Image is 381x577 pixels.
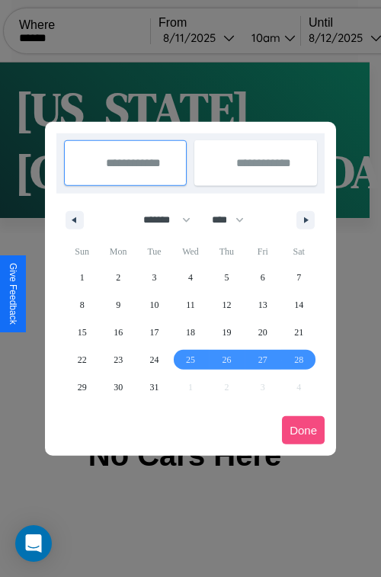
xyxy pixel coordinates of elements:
button: 26 [209,346,245,373]
span: 8 [80,291,85,319]
span: 1 [80,264,85,291]
span: Fri [245,239,280,264]
button: 27 [245,346,280,373]
span: 16 [114,319,123,346]
button: 16 [100,319,136,346]
span: 3 [152,264,157,291]
span: 30 [114,373,123,401]
button: 6 [245,264,280,291]
div: Open Intercom Messenger [15,525,52,562]
span: 22 [78,346,87,373]
div: Give Feedback [8,263,18,325]
span: 7 [296,264,301,291]
span: 10 [150,291,159,319]
button: 25 [172,346,208,373]
span: 12 [222,291,231,319]
span: 27 [258,346,267,373]
button: 2 [100,264,136,291]
span: 5 [224,264,229,291]
span: Tue [136,239,172,264]
button: 31 [136,373,172,401]
button: 11 [172,291,208,319]
span: 31 [150,373,159,401]
button: 12 [209,291,245,319]
button: 13 [245,291,280,319]
button: 24 [136,346,172,373]
span: 15 [78,319,87,346]
span: 20 [258,319,267,346]
span: 23 [114,346,123,373]
span: 26 [222,346,231,373]
span: Wed [172,239,208,264]
button: 17 [136,319,172,346]
span: 2 [116,264,120,291]
button: 18 [172,319,208,346]
button: Done [282,416,325,444]
span: Mon [100,239,136,264]
button: 5 [209,264,245,291]
span: 21 [294,319,303,346]
button: 29 [64,373,100,401]
button: 1 [64,264,100,291]
span: 9 [116,291,120,319]
span: 29 [78,373,87,401]
span: 25 [186,346,195,373]
button: 10 [136,291,172,319]
button: 8 [64,291,100,319]
span: 6 [261,264,265,291]
button: 9 [100,291,136,319]
button: 19 [209,319,245,346]
button: 15 [64,319,100,346]
span: 28 [294,346,303,373]
span: 4 [188,264,193,291]
span: 13 [258,291,267,319]
span: 18 [186,319,195,346]
span: 24 [150,346,159,373]
button: 20 [245,319,280,346]
span: Thu [209,239,245,264]
button: 14 [281,291,317,319]
button: 7 [281,264,317,291]
button: 21 [281,319,317,346]
button: 23 [100,346,136,373]
button: 22 [64,346,100,373]
span: 17 [150,319,159,346]
span: Sat [281,239,317,264]
span: Sun [64,239,100,264]
span: 11 [186,291,195,319]
span: 19 [222,319,231,346]
button: 28 [281,346,317,373]
button: 3 [136,264,172,291]
span: 14 [294,291,303,319]
button: 4 [172,264,208,291]
button: 30 [100,373,136,401]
